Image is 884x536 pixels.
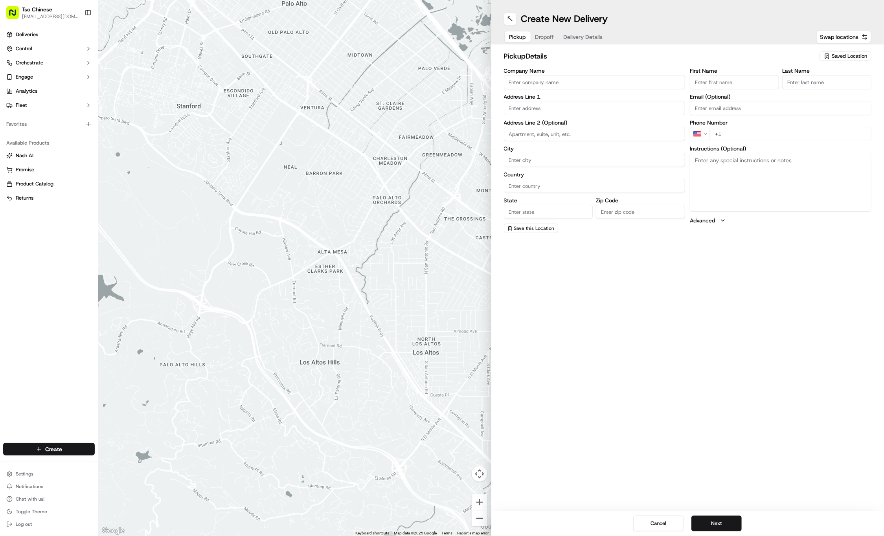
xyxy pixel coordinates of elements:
label: Company Name [504,68,686,73]
input: Enter first name [690,75,779,89]
label: Advanced [690,217,715,224]
button: Zoom out [472,510,487,526]
p: Welcome 👋 [8,32,143,44]
button: Keyboard shortcuts [356,530,390,536]
button: Settings [3,468,95,479]
a: Open this area in Google Maps (opens a new window) [100,526,126,536]
span: Map data ©2025 Google [394,531,437,535]
img: Google [100,526,126,536]
span: Dropoff [535,33,554,41]
span: • [85,122,88,128]
a: Promise [6,166,92,173]
input: Enter company name [504,75,686,89]
span: Notifications [16,483,43,490]
label: Zip Code [596,198,685,203]
span: Save this Location [514,225,555,231]
span: Pylon [78,174,95,180]
img: 1736555255976-a54dd68f-1ca7-489b-9aae-adbdc363a1c4 [16,123,22,129]
a: Deliveries [3,28,95,41]
span: Toggle Theme [16,508,47,515]
span: Chat with us! [16,496,44,502]
label: First Name [690,68,779,73]
label: Last Name [782,68,871,73]
button: Map camera controls [472,466,487,482]
div: Favorites [3,118,95,130]
span: Nash AI [16,152,33,159]
button: Save this Location [504,224,558,233]
div: Available Products [3,137,95,149]
input: Enter zip code [596,205,685,219]
input: Enter address [504,101,686,115]
span: Promise [16,166,34,173]
img: Nash [8,8,24,24]
a: 📗Knowledge Base [5,152,63,166]
span: Swap locations [820,33,858,41]
label: Phone Number [690,120,871,125]
label: Instructions (Optional) [690,146,871,151]
label: City [504,146,686,151]
button: [EMAIL_ADDRESS][DOMAIN_NAME] [22,13,78,20]
span: Engage [16,73,33,81]
h2: pickup Details [504,51,815,62]
input: Apartment, suite, unit, etc. [504,127,686,141]
input: Got a question? Start typing here... [20,51,142,59]
span: Log out [16,521,32,527]
button: Advanced [690,217,871,224]
div: 💻 [66,156,73,162]
button: Orchestrate [3,57,95,69]
span: Control [16,45,32,52]
a: Analytics [3,85,95,97]
img: Wisdom Oko [8,115,20,130]
button: Notifications [3,481,95,492]
a: Product Catalog [6,180,92,187]
a: Report a map error [458,531,489,535]
img: 8571987876998_91fb9ceb93ad5c398215_72.jpg [17,75,31,90]
div: Start new chat [35,75,129,83]
button: Swap locations [816,31,871,43]
span: Analytics [16,88,37,95]
span: Returns [16,195,33,202]
button: Product Catalog [3,178,95,190]
span: Knowledge Base [16,155,60,163]
h1: Create New Delivery [521,13,608,25]
label: Country [504,172,686,177]
button: Next [691,516,742,531]
span: Fleet [16,102,27,109]
a: Terms (opens in new tab) [442,531,453,535]
span: Wisdom [PERSON_NAME] [24,122,84,128]
button: Control [3,42,95,55]
span: API Documentation [74,155,126,163]
span: Settings [16,471,33,477]
span: Orchestrate [16,59,43,66]
span: Create [45,445,62,453]
input: Enter email address [690,101,871,115]
a: 💻API Documentation [63,152,129,166]
span: Deliveries [16,31,38,38]
label: Address Line 1 [504,94,686,99]
input: Enter phone number [710,127,871,141]
div: 📗 [8,156,14,162]
button: Tso Chinese [22,6,52,13]
div: We're available if you need us! [35,83,108,90]
label: State [504,198,593,203]
img: 1736555255976-a54dd68f-1ca7-489b-9aae-adbdc363a1c4 [8,75,22,90]
a: Nash AI [6,152,92,159]
span: Saved Location [832,53,867,60]
a: Returns [6,195,92,202]
span: Product Catalog [16,180,53,187]
span: Delivery Details [564,33,603,41]
input: Enter city [504,153,686,167]
button: Toggle Theme [3,506,95,517]
button: Engage [3,71,95,83]
span: [DATE] [90,122,106,128]
button: Zoom in [472,494,487,510]
button: Start new chat [134,78,143,87]
button: Log out [3,519,95,530]
a: Powered byPylon [55,174,95,180]
button: Nash AI [3,149,95,162]
div: Past conversations [8,103,53,109]
button: See all [122,101,143,110]
label: Address Line 2 (Optional) [504,120,686,125]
